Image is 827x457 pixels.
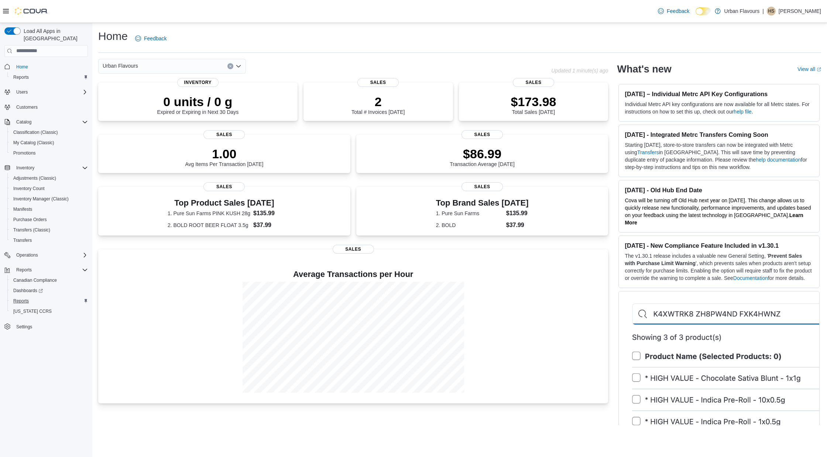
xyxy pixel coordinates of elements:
dd: $135.99 [506,209,529,218]
div: Avg Items Per Transaction [DATE] [185,146,263,167]
span: My Catalog (Classic) [10,138,88,147]
p: Starting [DATE], store-to-store transfers can now be integrated with Metrc using in [GEOGRAPHIC_D... [625,141,813,171]
button: My Catalog (Classic) [7,138,91,148]
button: Reports [13,265,35,274]
p: 2 [351,94,405,109]
a: Transfers (Classic) [10,226,53,234]
span: Sales [203,182,245,191]
span: Adjustments (Classic) [13,175,56,181]
img: Cova [15,7,48,15]
span: Operations [13,251,88,260]
a: Customers [13,103,41,112]
span: Catalog [13,118,88,126]
button: Inventory [13,163,37,172]
span: Inventory Count [10,184,88,193]
h4: Average Transactions per Hour [104,270,602,279]
span: Reports [13,298,29,304]
span: Reports [10,297,88,305]
span: Sales [203,130,245,139]
button: Transfers [7,235,91,246]
span: Canadian Compliance [13,277,57,283]
a: My Catalog (Classic) [10,138,57,147]
button: Catalog [13,118,34,126]
span: Inventory [177,78,219,87]
a: Reports [10,73,32,82]
p: Updated 1 minute(s) ago [551,68,608,74]
button: Settings [1,321,91,332]
dt: 2. BOLD [436,221,503,229]
span: Transfers [10,236,88,245]
nav: Complex example [4,58,88,351]
button: Inventory Manager (Classic) [7,194,91,204]
span: Promotions [13,150,36,156]
button: Canadian Compliance [7,275,91,285]
span: Catalog [16,119,31,125]
span: Settings [16,324,32,330]
dd: $37.99 [253,221,281,230]
span: Sales [333,245,374,254]
strong: Prevent Sales with Purchase Limit Warning [625,253,802,266]
span: Cova will be turning off Old Hub next year on [DATE]. This change allows us to quickly release ne... [625,197,811,218]
a: Dashboards [10,286,46,295]
a: Documentation [733,275,768,281]
span: Operations [16,252,38,258]
button: Transfers (Classic) [7,225,91,235]
span: Transfers [13,237,32,243]
span: Home [16,64,28,70]
span: Purchase Orders [13,217,47,223]
span: Inventory Manager (Classic) [10,194,88,203]
a: Transfers [10,236,35,245]
button: [US_STATE] CCRS [7,306,91,316]
a: Settings [13,322,35,331]
span: Inventory [16,165,34,171]
a: Reports [10,297,32,305]
button: Users [13,88,31,97]
span: Reports [13,265,88,274]
dt: 2. BOLD ROOT BEER FLOAT 3.5g [168,221,250,229]
a: Inventory Count [10,184,48,193]
button: Classification (Classic) [7,127,91,138]
span: Inventory Manager (Classic) [13,196,69,202]
button: Open list of options [236,63,241,69]
button: Reports [1,265,91,275]
div: Harsimran Sandhu [767,7,776,16]
svg: External link [817,67,821,72]
span: Reports [10,73,88,82]
span: My Catalog (Classic) [13,140,54,146]
span: Promotions [10,149,88,158]
a: Adjustments (Classic) [10,174,59,183]
h3: [DATE] - Integrated Metrc Transfers Coming Soon [625,131,813,138]
span: Sales [461,130,503,139]
span: Classification (Classic) [10,128,88,137]
h3: [DATE] - New Compliance Feature Included in v1.30.1 [625,242,813,249]
p: 1.00 [185,146,263,161]
a: Classification (Classic) [10,128,61,137]
dd: $135.99 [253,209,281,218]
span: Sales [461,182,503,191]
p: | [762,7,764,16]
span: Canadian Compliance [10,276,88,285]
dd: $37.99 [506,221,529,230]
button: Clear input [227,63,233,69]
span: Dashboards [10,286,88,295]
button: Inventory [1,163,91,173]
button: Inventory Count [7,183,91,194]
p: Individual Metrc API key configurations are now available for all Metrc states. For instructions ... [625,101,813,115]
span: Transfers (Classic) [10,226,88,234]
a: Purchase Orders [10,215,50,224]
a: Feedback [132,31,169,46]
div: Total # Invoices [DATE] [351,94,405,115]
span: [US_STATE] CCRS [13,308,52,314]
button: Operations [13,251,41,260]
span: Customers [16,104,38,110]
a: help file [734,109,751,115]
button: Manifests [7,204,91,214]
a: Inventory Manager (Classic) [10,194,72,203]
h1: Home [98,29,128,44]
p: [PERSON_NAME] [779,7,821,16]
span: Reports [16,267,32,273]
span: Manifests [13,206,32,212]
strong: Learn More [625,212,803,226]
p: 0 units / 0 g [157,94,239,109]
